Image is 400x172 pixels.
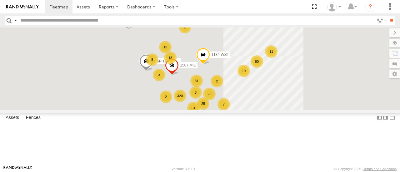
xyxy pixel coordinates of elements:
label: Hide Summary Table [389,113,395,122]
span: 1134 WST [211,53,229,57]
div: 18 [164,52,177,64]
div: © Copyright 2025 - [334,167,397,171]
div: 61 [187,102,200,114]
div: 3 [153,69,165,81]
label: Assets [2,114,22,122]
label: Dock Summary Table to the Left [376,113,382,122]
div: 25 [197,97,209,110]
div: 2 [211,75,223,87]
i: ? [365,2,375,12]
img: rand-logo.svg [6,5,39,9]
div: 8 [146,53,158,66]
label: Map Settings [389,70,400,78]
div: 10 [237,65,250,77]
a: Terms and Conditions [363,167,397,171]
div: Randy Yohe [325,2,343,12]
div: 2 [179,21,191,33]
div: 31 [190,75,203,87]
label: Dock Summary Table to the Right [382,113,389,122]
div: 2 [160,91,172,103]
label: Search Filter Options [374,16,388,25]
span: 1507 MID [180,63,196,68]
div: 22 [203,88,216,100]
div: 7 [217,98,230,111]
div: Version: 308.01 [172,167,195,171]
label: Fences [23,114,44,122]
div: 80 [251,55,263,68]
div: 11 [265,45,277,58]
div: 13 [159,41,172,53]
div: 3 [189,86,202,99]
div: 320 [174,90,186,102]
a: Visit our Website [3,166,32,172]
label: Search Query [13,16,18,25]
